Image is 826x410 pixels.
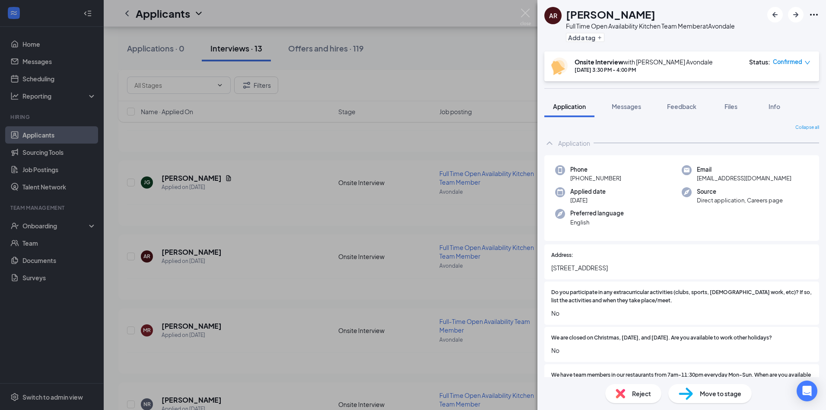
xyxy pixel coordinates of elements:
[553,102,586,110] span: Application
[804,60,810,66] span: down
[570,187,606,196] span: Applied date
[549,11,557,20] div: AR
[700,389,741,398] span: Move to stage
[767,7,783,22] button: ArrowLeftNew
[770,10,780,20] svg: ArrowLeftNew
[570,218,624,227] span: English
[551,263,812,272] span: [STREET_ADDRESS]
[570,209,624,218] span: Preferred language
[570,196,606,205] span: [DATE]
[773,58,802,66] span: Confirmed
[791,10,801,20] svg: ArrowRight
[558,139,590,147] div: Application
[551,308,812,318] span: No
[566,33,604,42] button: PlusAdd a tag
[788,7,804,22] button: ArrowRight
[797,381,817,401] div: Open Intercom Messenger
[570,165,621,174] span: Phone
[724,102,737,110] span: Files
[570,174,621,183] span: [PHONE_NUMBER]
[544,138,555,148] svg: ChevronUp
[809,10,819,20] svg: Ellipses
[551,288,812,305] span: Do you participate in any extracurricular activities (clubs, sports, [DEMOGRAPHIC_DATA] work, etc...
[551,371,812,388] span: We have team members in our restaurants from 7am-11:30pm everyday Mon-Sun. When are you available...
[575,58,713,66] div: with [PERSON_NAME] Avondale
[697,174,791,183] span: [EMAIL_ADDRESS][DOMAIN_NAME]
[575,66,713,74] div: [DATE] 3:30 PM - 4:00 PM
[667,102,696,110] span: Feedback
[749,58,770,66] div: Status :
[697,187,783,196] span: Source
[566,22,735,30] div: Full Time Open Availability Kitchen Team Member at Avondale
[632,389,651,398] span: Reject
[697,165,791,174] span: Email
[597,35,602,40] svg: Plus
[551,346,812,355] span: No
[575,58,623,66] b: Onsite Interview
[612,102,641,110] span: Messages
[551,251,573,259] span: Address:
[795,124,819,131] span: Collapse all
[551,334,772,342] span: We are closed on Christmas, [DATE], and [DATE]. Are you available to work other holidays?
[566,7,655,22] h1: [PERSON_NAME]
[769,102,780,110] span: Info
[697,196,783,205] span: Direct application, Careers page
